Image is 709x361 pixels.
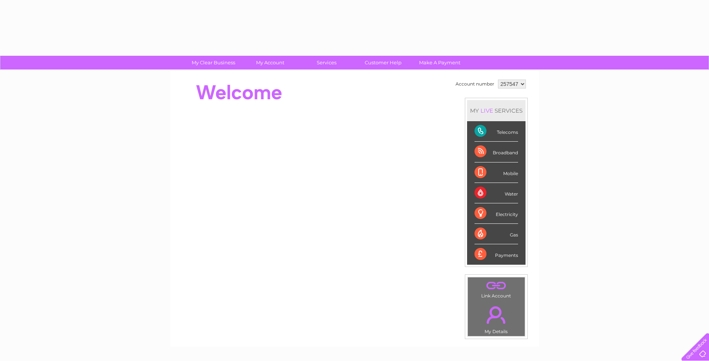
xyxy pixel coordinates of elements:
div: Electricity [475,203,518,224]
div: LIVE [479,107,495,114]
td: My Details [467,300,525,336]
div: Water [475,183,518,203]
a: My Clear Business [183,56,244,70]
a: My Account [239,56,301,70]
div: Mobile [475,162,518,183]
td: Link Account [467,277,525,300]
a: . [470,302,523,328]
a: Services [296,56,357,70]
a: Customer Help [352,56,414,70]
div: Payments [475,244,518,264]
div: MY SERVICES [467,100,526,121]
div: Broadband [475,142,518,162]
a: . [470,279,523,292]
td: Account number [454,78,496,90]
a: Make A Payment [409,56,470,70]
div: Gas [475,224,518,244]
div: Telecoms [475,121,518,142]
